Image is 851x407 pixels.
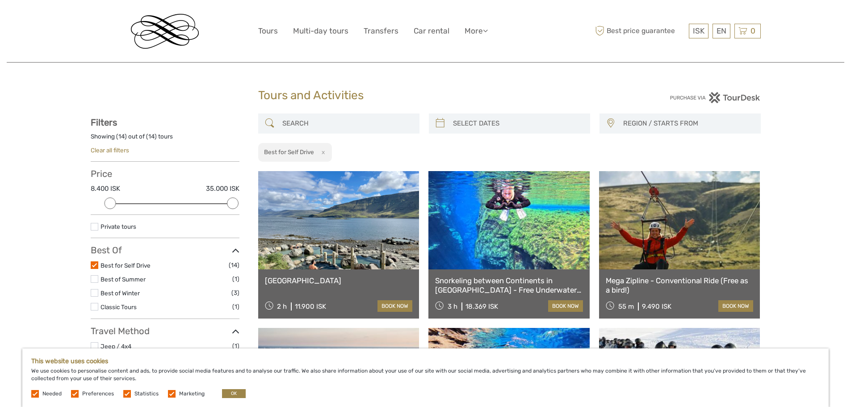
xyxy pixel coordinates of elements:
[91,326,239,336] h3: Travel Method
[618,302,634,310] span: 55 m
[22,348,829,407] div: We use cookies to personalise content and ads, to provide social media features and to analyse ou...
[91,117,117,128] strong: Filters
[465,302,498,310] div: 18.369 ISK
[448,302,457,310] span: 3 h
[231,288,239,298] span: (3)
[101,276,146,283] a: Best of Summer
[277,302,287,310] span: 2 h
[91,168,239,179] h3: Price
[232,274,239,284] span: (1)
[258,25,278,38] a: Tours
[91,147,129,154] a: Clear all filters
[101,303,137,310] a: Classic Tours
[258,88,593,103] h1: Tours and Activities
[548,300,583,312] a: book now
[713,24,730,38] div: EN
[229,260,239,270] span: (14)
[718,300,753,312] a: book now
[315,147,327,157] button: x
[42,390,62,398] label: Needed
[13,16,101,23] p: We're away right now. Please check back later!
[91,245,239,256] h3: Best Of
[593,24,687,38] span: Best price guarantee
[91,184,120,193] label: 8.400 ISK
[435,276,583,294] a: Snorkeling between Continents in [GEOGRAPHIC_DATA] - Free Underwater Photos
[749,26,757,35] span: 0
[449,116,586,131] input: SELECT DATES
[693,26,704,35] span: ISK
[101,262,151,269] a: Best for Self Drive
[606,276,754,294] a: Mega Zipline - Conventional Ride (Free as a bird!)
[232,302,239,312] span: (1)
[148,132,155,141] label: 14
[377,300,412,312] a: book now
[82,390,114,398] label: Preferences
[131,14,199,49] img: Reykjavik Residence
[103,14,113,25] button: Open LiveChat chat widget
[31,357,820,365] h5: This website uses cookies
[264,148,314,155] h2: Best for Self Drive
[101,343,131,350] a: Jeep / 4x4
[295,302,326,310] div: 11.900 ISK
[465,25,488,38] a: More
[265,276,413,285] a: [GEOGRAPHIC_DATA]
[642,302,671,310] div: 9.490 ISK
[364,25,398,38] a: Transfers
[134,390,159,398] label: Statistics
[101,223,136,230] a: Private tours
[179,390,205,398] label: Marketing
[118,132,125,141] label: 14
[232,341,239,351] span: (1)
[222,389,246,398] button: OK
[670,92,760,103] img: PurchaseViaTourDesk.png
[293,25,348,38] a: Multi-day tours
[619,116,756,131] button: REGION / STARTS FROM
[279,116,415,131] input: SEARCH
[206,184,239,193] label: 35.000 ISK
[414,25,449,38] a: Car rental
[91,132,239,146] div: Showing ( ) out of ( ) tours
[101,290,140,297] a: Best of Winter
